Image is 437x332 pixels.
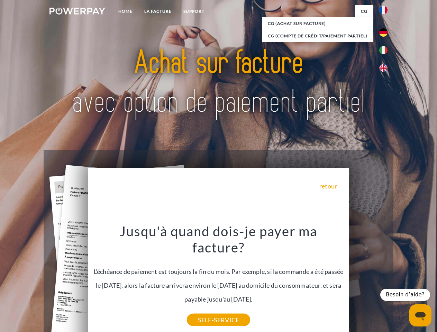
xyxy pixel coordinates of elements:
[409,304,431,326] iframe: Bouton de lancement de la fenêtre de messagerie, conversation en cours
[177,5,210,18] a: Support
[66,33,371,132] img: title-powerpay_fr.svg
[92,223,345,256] h3: Jusqu'à quand dois-je payer ma facture?
[138,5,177,18] a: LA FACTURE
[112,5,138,18] a: Home
[262,30,373,42] a: CG (Compte de crédit/paiement partiel)
[379,6,388,14] img: fr
[379,64,388,72] img: en
[92,223,345,320] div: L'échéance de paiement est toujours la fin du mois. Par exemple, si la commande a été passée le [...
[49,8,105,15] img: logo-powerpay-white.svg
[187,314,250,326] a: SELF-SERVICE
[380,289,430,301] div: Besoin d’aide?
[379,46,388,54] img: it
[355,5,373,18] a: CG
[319,183,337,189] a: retour
[262,17,373,30] a: CG (achat sur facture)
[379,28,388,37] img: de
